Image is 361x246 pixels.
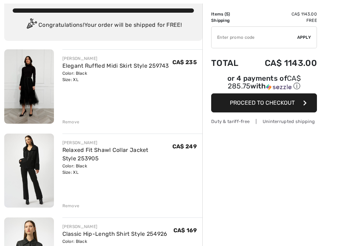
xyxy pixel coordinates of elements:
div: [PERSON_NAME] [62,140,172,146]
span: CA$ 235 [172,59,197,66]
input: Promo code [212,27,297,48]
td: Items ( ) [211,11,247,17]
div: Remove [62,119,80,125]
img: Elegant Ruffled Midi Skirt Style 259743 [4,49,54,124]
span: Apply [297,34,311,41]
td: CA$ 1143.00 [247,11,317,17]
div: Congratulations! Your order will be shipped for FREE! [13,18,194,32]
td: Free [247,17,317,24]
img: Congratulation2.svg [24,18,38,32]
span: Proceed to Checkout [230,99,295,106]
img: Relaxed Fit Shawl Collar Jacket Style 253905 [4,134,54,208]
a: Elegant Ruffled Midi Skirt Style 259743 [62,62,169,69]
button: Proceed to Checkout [211,93,317,112]
div: or 4 payments of with [211,75,317,91]
div: Duty & tariff-free | Uninterrupted shipping [211,118,317,125]
div: Color: Black Size: XL [62,70,169,83]
div: or 4 payments ofCA$ 285.75withSezzle Click to learn more about Sezzle [211,75,317,93]
img: Sezzle [266,84,292,90]
span: 5 [226,12,228,17]
div: [PERSON_NAME] [62,55,169,62]
a: Relaxed Fit Shawl Collar Jacket Style 253905 [62,147,148,162]
a: Classic Hip-Length Shirt Style 254926 [62,230,167,237]
span: CA$ 169 [173,227,197,234]
span: CA$ 285.75 [228,74,301,90]
div: Remove [62,203,80,209]
div: Color: Black Size: XL [62,163,172,176]
td: Shipping [211,17,247,24]
span: CA$ 249 [172,143,197,150]
div: [PERSON_NAME] [62,223,167,230]
td: CA$ 1143.00 [247,51,317,75]
td: Total [211,51,247,75]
